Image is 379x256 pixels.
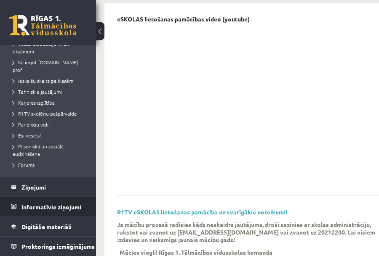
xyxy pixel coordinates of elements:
[21,223,72,230] span: Digitālie materiāli
[21,177,85,197] legend: Ziņojumi
[13,40,88,55] a: Valsts pārbaudījumi un eksāmeni
[13,132,41,139] span: Esi vesels!
[13,121,88,128] a: Par drošu vidi!
[13,143,64,157] span: Pilsoniskā un sociālā audzināšana
[117,208,287,216] a: R1TV eSKOLAS lietošanas pamācība un svarīgākie noteikumi!
[11,177,85,197] a: Ziņojumi
[21,197,85,216] legend: Informatīvie ziņojumi
[13,59,78,73] span: Kā iegūt [DOMAIN_NAME] prof
[159,248,272,256] p: Rīgas 1. Tālmācības vidusskolas komanda
[13,161,88,169] a: Forums
[21,243,95,250] span: Proktoringa izmēģinājums
[9,15,77,36] a: Rīgas 1. Tālmācības vidusskola
[13,110,88,117] a: R1TV skolēnu pašpārvalde
[13,88,62,95] span: Tehniskie jautājumi
[13,99,55,106] span: Karjeras izglītība
[13,121,50,128] span: Par drošu vidi!
[13,132,88,139] a: Esi vesels!
[13,99,88,106] a: Karjeras izglītība
[13,143,88,158] a: Pilsoniskā un sociālā audzināšana
[11,197,85,216] a: Informatīvie ziņojumi
[13,161,35,168] span: Forums
[11,217,85,236] a: Digitālie materiāli
[13,77,73,84] span: Ieskaišu skaits pa klasēm
[13,110,77,117] span: R1TV skolēnu pašpārvalde
[13,58,88,74] a: Kā iegūt [DOMAIN_NAME] prof
[13,88,88,95] a: Tehniskie jautājumi
[120,248,157,256] p: Mācies viegli!
[117,16,250,23] p: eSKOLAS lietošanas pamācības video (youtube)
[11,237,85,256] a: Proktoringa izmēģinājums
[13,77,88,84] a: Ieskaišu skaits pa klasēm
